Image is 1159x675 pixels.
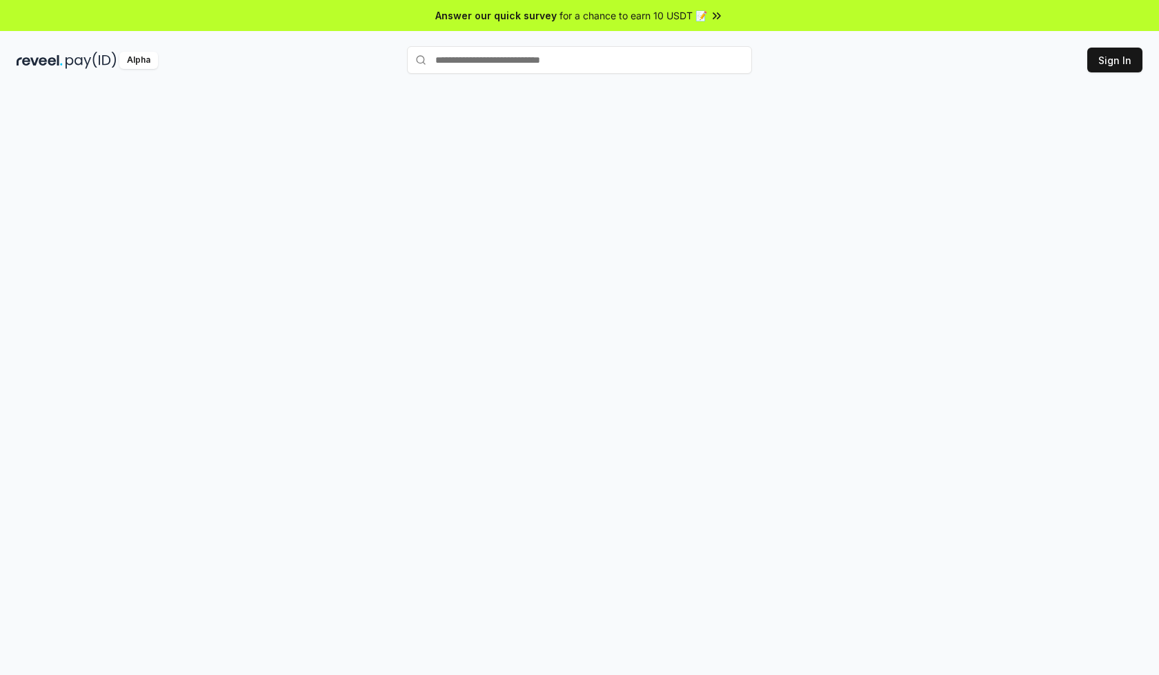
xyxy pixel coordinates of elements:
[119,52,158,69] div: Alpha
[1087,48,1142,72] button: Sign In
[17,52,63,69] img: reveel_dark
[66,52,117,69] img: pay_id
[435,8,557,23] span: Answer our quick survey
[559,8,707,23] span: for a chance to earn 10 USDT 📝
